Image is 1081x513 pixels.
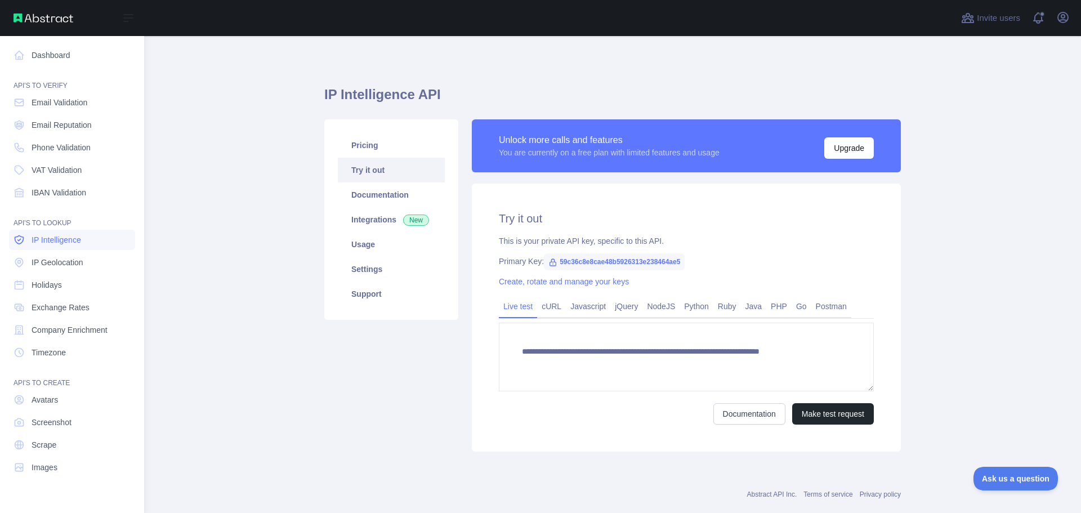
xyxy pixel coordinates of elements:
[32,324,108,336] span: Company Enrichment
[32,97,87,108] span: Email Validation
[792,297,811,315] a: Go
[811,297,851,315] a: Postman
[32,142,91,153] span: Phone Validation
[32,187,86,198] span: IBAN Validation
[499,147,720,158] div: You are currently on a free plan with limited features and usage
[324,86,901,113] h1: IP Intelligence API
[32,439,56,450] span: Scrape
[32,234,81,246] span: IP Intelligence
[537,297,566,315] a: cURL
[642,297,680,315] a: NodeJS
[14,14,73,23] img: Abstract API
[499,277,629,286] a: Create, rotate and manage your keys
[499,297,537,315] a: Live test
[9,115,135,135] a: Email Reputation
[9,297,135,318] a: Exchange Rates
[9,275,135,295] a: Holidays
[610,297,642,315] a: jQuery
[9,92,135,113] a: Email Validation
[32,164,82,176] span: VAT Validation
[499,133,720,147] div: Unlock more calls and features
[766,297,792,315] a: PHP
[566,297,610,315] a: Javascript
[499,211,874,226] h2: Try it out
[32,417,72,428] span: Screenshot
[338,182,445,207] a: Documentation
[32,462,57,473] span: Images
[338,282,445,306] a: Support
[9,412,135,432] a: Screenshot
[9,182,135,203] a: IBAN Validation
[544,253,685,270] span: 59c36c8e8cae48b5926313e238464ae5
[9,457,135,478] a: Images
[792,403,874,425] button: Make test request
[338,133,445,158] a: Pricing
[747,490,797,498] a: Abstract API Inc.
[338,257,445,282] a: Settings
[824,137,874,159] button: Upgrade
[713,297,741,315] a: Ruby
[32,394,58,405] span: Avatars
[9,160,135,180] a: VAT Validation
[338,207,445,232] a: Integrations New
[959,9,1022,27] button: Invite users
[9,342,135,363] a: Timezone
[9,435,135,455] a: Scrape
[338,232,445,257] a: Usage
[9,390,135,410] a: Avatars
[32,347,66,358] span: Timezone
[9,68,135,90] div: API'S TO VERIFY
[977,12,1020,25] span: Invite users
[9,252,135,273] a: IP Geolocation
[32,302,90,313] span: Exchange Rates
[32,279,62,291] span: Holidays
[9,230,135,250] a: IP Intelligence
[403,215,429,226] span: New
[9,45,135,65] a: Dashboard
[32,119,92,131] span: Email Reputation
[9,365,135,387] div: API'S TO CREATE
[9,320,135,340] a: Company Enrichment
[338,158,445,182] a: Try it out
[499,235,874,247] div: This is your private API key, specific to this API.
[973,467,1058,490] iframe: Toggle Customer Support
[741,297,767,315] a: Java
[803,490,852,498] a: Terms of service
[9,205,135,227] div: API'S TO LOOKUP
[9,137,135,158] a: Phone Validation
[680,297,713,315] a: Python
[32,257,83,268] span: IP Geolocation
[860,490,901,498] a: Privacy policy
[713,403,785,425] a: Documentation
[499,256,874,267] div: Primary Key:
